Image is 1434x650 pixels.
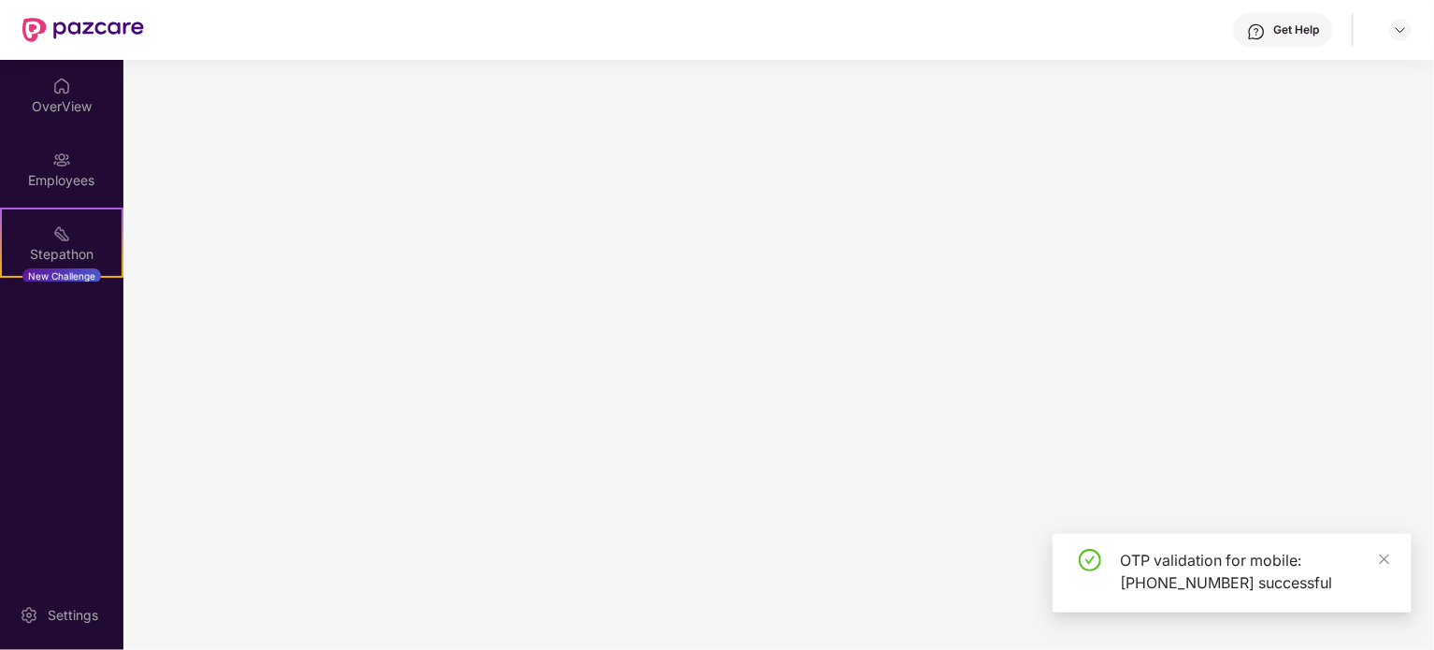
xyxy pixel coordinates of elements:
[20,606,38,625] img: svg+xml;base64,PHN2ZyBpZD0iU2V0dGluZy0yMHgyMCIgeG1sbnM9Imh0dHA6Ly93d3cudzMub3JnLzIwMDAvc3ZnIiB3aW...
[2,245,122,264] div: Stepathon
[1079,549,1101,571] span: check-circle
[1120,549,1389,594] div: OTP validation for mobile: [PHONE_NUMBER] successful
[22,18,144,42] img: New Pazcare Logo
[42,606,104,625] div: Settings
[22,268,101,283] div: New Challenge
[1378,553,1391,566] span: close
[1247,22,1266,41] img: svg+xml;base64,PHN2ZyBpZD0iSGVscC0zMngzMiIgeG1sbnM9Imh0dHA6Ly93d3cudzMub3JnLzIwMDAvc3ZnIiB3aWR0aD...
[52,151,71,169] img: svg+xml;base64,PHN2ZyBpZD0iRW1wbG95ZWVzIiB4bWxucz0iaHR0cDovL3d3dy53My5vcmcvMjAwMC9zdmciIHdpZHRoPS...
[1273,22,1319,37] div: Get Help
[52,77,71,95] img: svg+xml;base64,PHN2ZyBpZD0iSG9tZSIgeG1sbnM9Imh0dHA6Ly93d3cudzMub3JnLzIwMDAvc3ZnIiB3aWR0aD0iMjAiIG...
[52,224,71,243] img: svg+xml;base64,PHN2ZyB4bWxucz0iaHR0cDovL3d3dy53My5vcmcvMjAwMC9zdmciIHdpZHRoPSIyMSIgaGVpZ2h0PSIyMC...
[1393,22,1408,37] img: svg+xml;base64,PHN2ZyBpZD0iRHJvcGRvd24tMzJ4MzIiIHhtbG5zPSJodHRwOi8vd3d3LnczLm9yZy8yMDAwL3N2ZyIgd2...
